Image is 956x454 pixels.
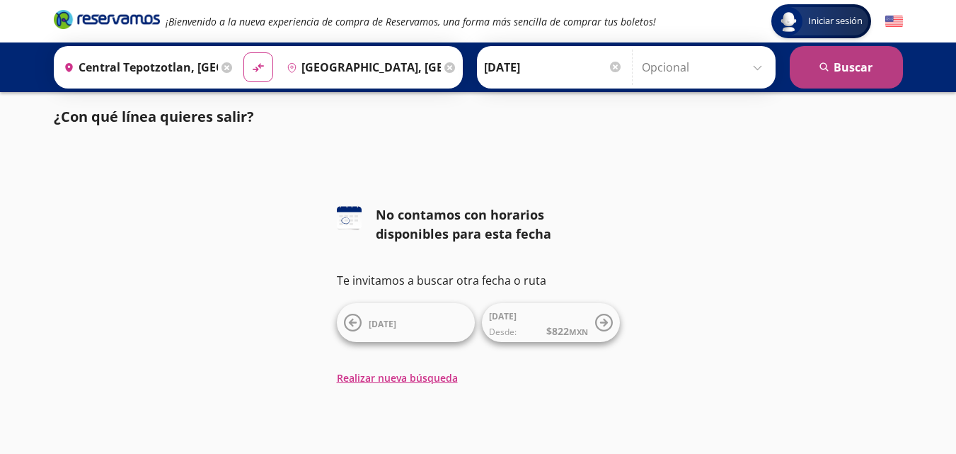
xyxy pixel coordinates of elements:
i: Brand Logo [54,8,160,30]
div: No contamos con horarios disponibles para esta fecha [376,205,620,244]
button: [DATE] [337,303,475,342]
span: [DATE] [489,310,517,322]
span: [DATE] [369,318,396,330]
p: Te invitamos a buscar otra fecha o ruta [337,272,620,289]
button: [DATE]Desde:$822MXN [482,303,620,342]
small: MXN [569,327,588,337]
input: Elegir Fecha [484,50,623,85]
button: Buscar [790,46,903,89]
span: Desde: [489,326,517,339]
button: English [885,13,903,30]
button: Realizar nueva búsqueda [337,370,458,385]
input: Opcional [642,50,768,85]
p: ¿Con qué línea quieres salir? [54,106,254,127]
em: ¡Bienvenido a la nueva experiencia de compra de Reservamos, una forma más sencilla de comprar tus... [166,15,656,28]
a: Brand Logo [54,8,160,34]
span: Iniciar sesión [802,14,868,28]
input: Buscar Destino [281,50,441,85]
span: $ 822 [546,324,588,339]
input: Buscar Origen [58,50,218,85]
